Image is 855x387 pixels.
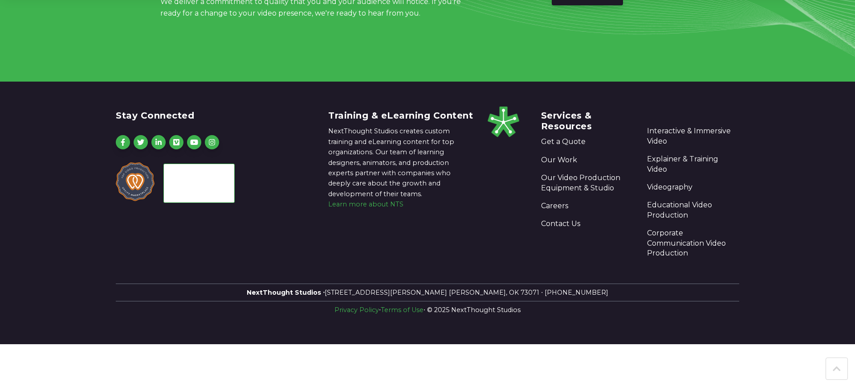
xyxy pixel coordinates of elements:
span: NextThought Studios creates custom training and eLearning content for top organizations. Our team... [328,127,454,198]
div: Navigation Menu [541,137,633,233]
div: Navigation Menu [647,126,739,263]
iframe: [object Object]1 [171,175,227,202]
a: Videography [647,182,739,192]
a: Get a Quote [541,137,633,147]
a: Privacy Policy [334,306,379,314]
a: Contact Us [541,219,633,229]
a: Careers [541,201,633,211]
img: footer-logo [488,107,519,137]
a: Learn more about NTS [328,200,403,208]
h4: Services & Resources [541,110,633,132]
a: Terms of Use [381,306,423,314]
a: Corporate Communication Video Production [647,228,739,258]
h4: Stay Connected [116,110,314,121]
a: Educational Video Production [647,200,739,220]
img: top video production [116,162,155,201]
a: Our Work [541,155,633,165]
strong: NextThought Studios ⋅ [247,288,325,296]
h4: Training & eLearning Content [328,110,473,121]
a: Our Video Production Equipment & Studio [541,173,633,193]
a: NextThought Studios ⋅[STREET_ADDRESS][PERSON_NAME] [PERSON_NAME], OK 73071 ⋅ [PHONE_NUMBER] [247,288,608,296]
a: Explainer & Training Video [647,154,739,174]
p: ⋅ ⋅ © 2025 NextThought Studios [116,305,739,315]
a: Interactive & Immersive Video [647,126,739,146]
